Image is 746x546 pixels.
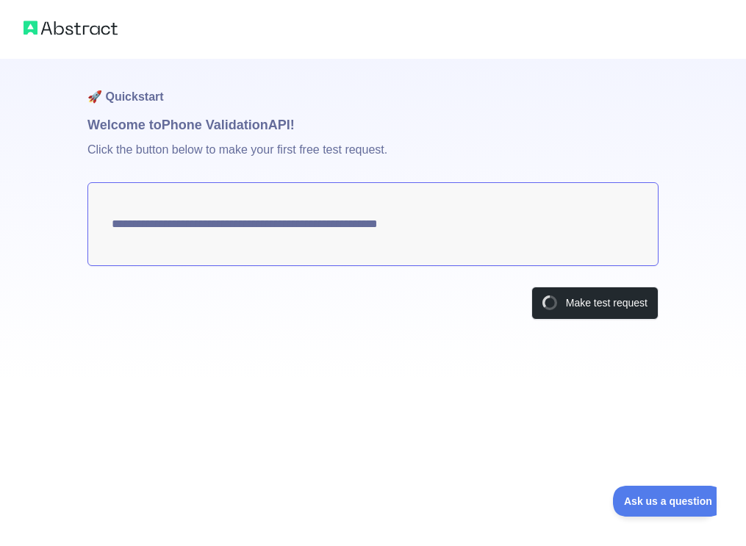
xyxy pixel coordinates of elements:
[24,18,118,38] img: Abstract logo
[531,287,659,320] button: Make test request
[87,59,659,115] h1: 🚀 Quickstart
[87,115,659,135] h1: Welcome to Phone Validation API!
[87,135,659,182] p: Click the button below to make your first free test request.
[613,486,717,517] iframe: Toggle Customer Support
